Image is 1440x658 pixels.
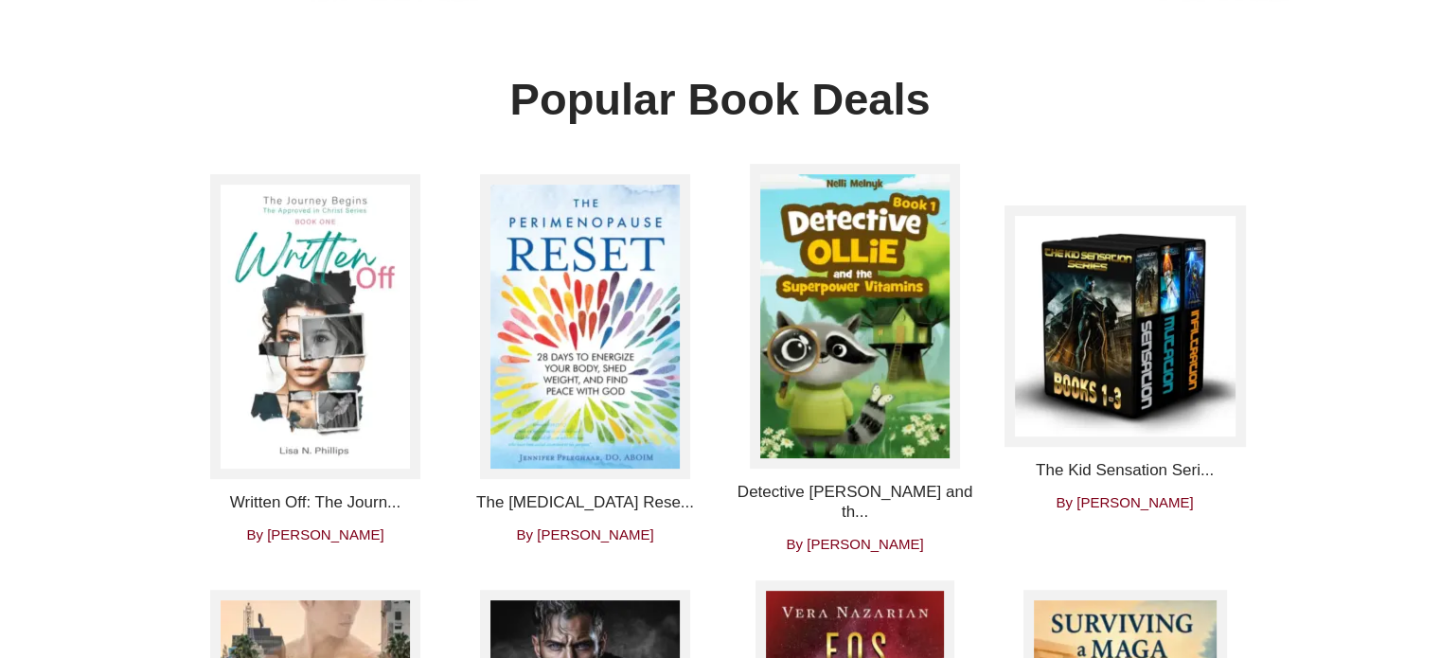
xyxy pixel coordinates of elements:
[735,483,976,522] h4: Detective [PERSON_NAME] and th...
[246,526,383,542] span: By [PERSON_NAME]
[750,164,960,469] img: Detective Ollie and the Superpower Vitamins: A Book for Developing Children’s Emotional Intellige...
[516,526,653,542] span: By [PERSON_NAME]
[735,164,976,553] a: Detective Ollie and the Superpower Vitamins: A Book for Developing Children’s Emotional Intellige...
[195,493,436,512] h4: Written Off: The Journ...
[786,536,923,552] span: By [PERSON_NAME]
[1004,205,1246,511] a: The Kid Sensation Series (Books 1 – 3) The Kid Sensation Seri... By [PERSON_NAME]
[465,493,706,512] h4: The [MEDICAL_DATA] Rese...
[1004,205,1246,447] img: The Kid Sensation Series (Books 1 – 3)
[465,174,706,543] a: The Perimenopause Reset: 28 Days to Energize Your Body, Shed Weight, and Find Peace with God The ...
[1056,494,1193,510] span: By [PERSON_NAME]
[210,174,420,479] img: Written Off: The Journey Begins – The Approved in Christ Series Book One
[380,73,1061,126] h2: Popular Book Deals
[1004,461,1246,480] h4: The Kid Sensation Seri...
[480,174,690,479] img: The Perimenopause Reset: 28 Days to Energize Your Body, Shed Weight, and Find Peace with God
[195,174,436,543] a: Written Off: The Journey Begins – The Approved in Christ Series Book One Written Off: The Journ.....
